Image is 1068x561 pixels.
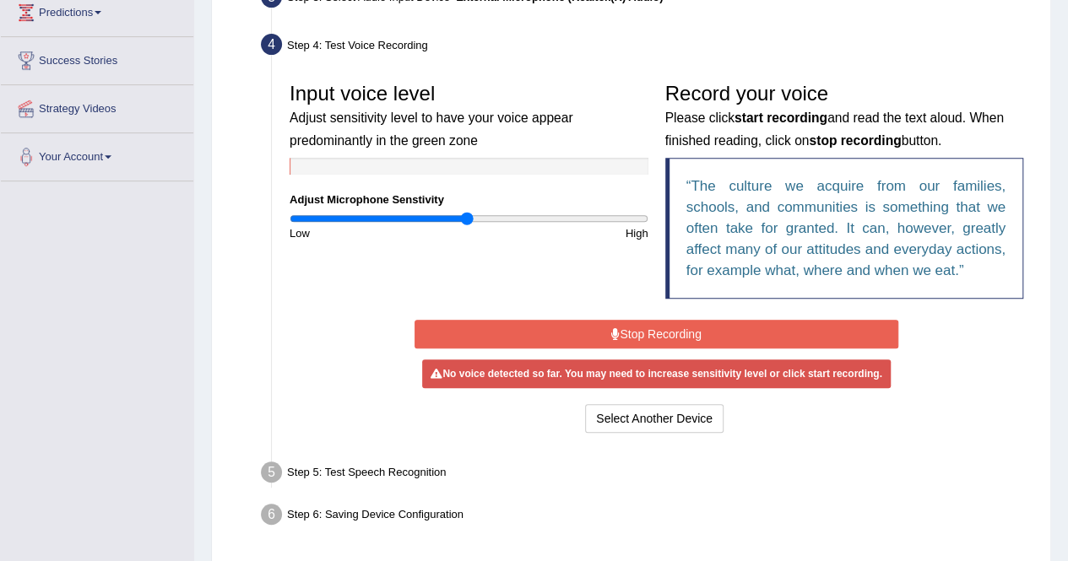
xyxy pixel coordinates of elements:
div: High [469,225,656,241]
div: Step 4: Test Voice Recording [253,29,1043,66]
b: stop recording [809,133,901,148]
div: No voice detected so far. You may need to increase sensitivity level or click start recording. [422,359,890,388]
small: Adjust sensitivity level to have your voice appear predominantly in the green zone [290,111,572,147]
small: Please click and read the text aloud. When finished reading, click on button. [665,111,1004,147]
div: Step 6: Saving Device Configuration [253,499,1043,536]
h3: Input voice level [290,83,648,149]
a: Your Account [1,133,193,175]
button: Stop Recording [415,320,898,348]
b: start recording [735,111,827,125]
h3: Record your voice [665,83,1024,149]
a: Success Stories [1,37,193,79]
div: Low [281,225,469,241]
label: Adjust Microphone Senstivity [290,191,444,208]
div: Step 5: Test Speech Recognition [253,456,1043,494]
button: Select Another Device [585,404,724,433]
a: Strategy Videos [1,85,193,127]
q: The culture we acquire from our families, schools, and communities is something that we often tak... [686,178,1006,278]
